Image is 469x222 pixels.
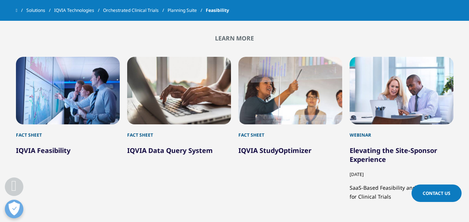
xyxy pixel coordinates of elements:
a: IQVIA Feasibility [16,146,70,155]
a: IQVIA StudyOptimizer [238,146,311,155]
a: Orchestrated Clinical Trials [103,4,168,17]
a: Planning Suite [168,4,206,17]
a: IQVIA Technologies [54,4,103,17]
h2: LEARN MORE [16,35,453,42]
a: IQVIA Data Query System [127,146,213,155]
button: 개방형 기본 설정 [5,200,23,218]
div: 1 / 4 [16,57,120,201]
div: Fact Sheet [16,124,120,138]
div: 3 / 4 [238,57,342,201]
a: Solutions [26,4,54,17]
div: 2 / 4 [127,57,231,201]
a: Elevating the Site-Sponsor Experience [350,146,437,164]
span: Contact Us [423,190,450,196]
a: Contact Us [412,185,462,202]
div: [DATE] [350,164,453,178]
div: 4 / 4 [350,57,453,201]
p: SaaS-Based Feasibility and Site Selection for Clinical Trials [350,178,453,201]
div: Fact Sheet [238,124,342,138]
span: Feasibility [206,4,229,17]
div: Fact Sheet [127,124,231,138]
div: Webinar [350,124,453,138]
